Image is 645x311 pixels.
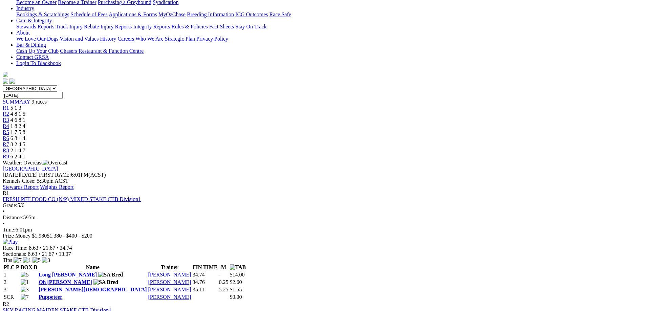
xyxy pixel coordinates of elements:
span: 8.63 [28,251,37,257]
th: Name [38,264,147,271]
a: Bookings & Scratchings [16,12,69,17]
img: logo-grsa-white.png [3,72,8,77]
img: SA Bred [98,272,123,278]
a: History [100,36,116,42]
div: Kennels Close: 5:30pm ACST [3,178,642,184]
td: 34.74 [192,271,218,278]
div: Prize Money $1,980 [3,233,642,239]
text: - [219,272,221,277]
img: 1 [23,257,31,263]
span: • [57,245,59,251]
span: [DATE] [3,172,38,178]
a: Chasers Restaurant & Function Centre [60,48,144,54]
span: 5 1 3 [10,105,21,111]
a: We Love Our Dogs [16,36,58,42]
a: Privacy Policy [196,36,228,42]
a: Stewards Reports [16,24,54,29]
img: 7 [21,294,29,300]
a: R1 [3,105,9,111]
span: 6:01PM(ACST) [39,172,106,178]
a: Care & Integrity [16,18,52,23]
a: R3 [3,117,9,123]
a: Puppeteer [39,294,62,300]
a: SUMMARY [3,99,30,105]
span: 1 8 2 4 [10,123,25,129]
span: 21.67 [43,245,55,251]
span: 2 1 4 7 [10,148,25,153]
span: 8 2 4 5 [10,141,25,147]
div: Bar & Dining [16,48,642,54]
a: Rules & Policies [171,24,208,29]
a: R6 [3,135,9,141]
div: 5/6 [3,202,642,208]
a: Stay On Track [235,24,266,29]
img: 7 [14,257,22,263]
span: • [56,251,58,257]
a: [GEOGRAPHIC_DATA] [3,166,58,172]
a: Who We Are [135,36,164,42]
span: B [34,264,37,270]
a: [PERSON_NAME] [148,294,191,300]
span: BOX [21,264,33,270]
span: FIRST RACE: [39,172,71,178]
a: Track Injury Rebate [56,24,99,29]
a: Weights Report [40,184,74,190]
a: Long [PERSON_NAME] [39,272,97,277]
a: Login To Blackbook [16,60,61,66]
a: MyOzChase [158,12,186,17]
span: $1,380 - $400 - $200 [47,233,92,239]
td: 1 [3,271,20,278]
a: [PERSON_NAME] [148,279,191,285]
a: Injury Reports [100,24,132,29]
td: 2 [3,279,20,286]
a: Stewards Report [3,184,39,190]
span: R1 [3,190,9,196]
img: 5 [33,257,41,263]
th: Trainer [148,264,192,271]
a: R7 [3,141,9,147]
a: Integrity Reports [133,24,170,29]
span: R5 [3,129,9,135]
span: P [16,264,19,270]
text: 5.25 [219,287,229,292]
a: [PERSON_NAME][DEMOGRAPHIC_DATA] [39,287,147,292]
span: Tips [3,257,12,263]
img: TAB [230,264,246,270]
div: Care & Integrity [16,24,642,30]
img: 3 [21,287,29,293]
a: R4 [3,123,9,129]
a: Breeding Information [187,12,234,17]
span: $14.00 [230,272,245,277]
th: FIN TIME [192,264,218,271]
a: ICG Outcomes [235,12,268,17]
a: Industry [16,5,34,11]
span: 1 7 5 8 [10,129,25,135]
img: Overcast [43,160,67,166]
span: 9 races [31,99,47,105]
a: Strategic Plan [165,36,195,42]
span: $2.60 [230,279,242,285]
span: • [3,221,5,226]
span: 21.67 [42,251,54,257]
a: About [16,30,30,36]
div: About [16,36,642,42]
span: PLC [4,264,15,270]
td: 3 [3,286,20,293]
span: 6 2 4 1 [10,154,25,159]
a: R9 [3,154,9,159]
img: facebook.svg [3,79,8,84]
a: R8 [3,148,9,153]
span: • [39,251,41,257]
a: Applications & Forms [109,12,157,17]
span: • [40,245,42,251]
th: M [219,264,229,271]
td: SCR [3,294,20,301]
a: [PERSON_NAME] [148,287,191,292]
